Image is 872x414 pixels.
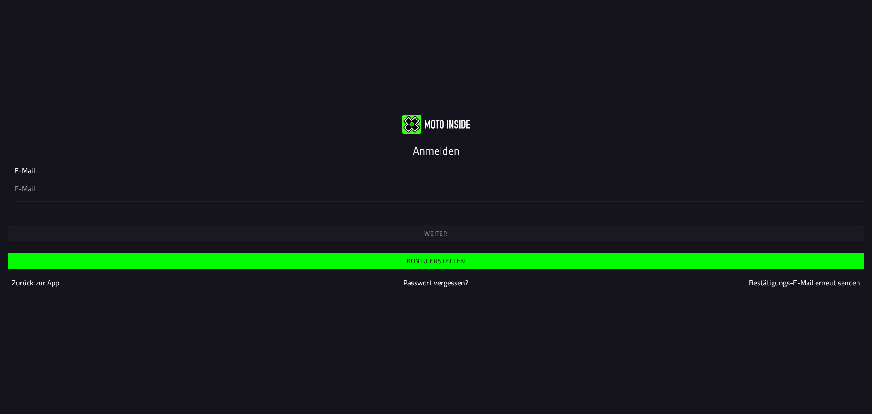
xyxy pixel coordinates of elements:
input: E-Mail [15,183,857,194]
ion-text: Anmelden [413,142,460,159]
ion-button: Konto erstellen [8,253,864,269]
a: Bestätigungs-E-Mail erneut senden [749,277,860,288]
a: Zurück zur App [12,277,59,288]
a: Passwort vergessen? [403,277,468,288]
ion-input: E-Mail [15,165,857,201]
